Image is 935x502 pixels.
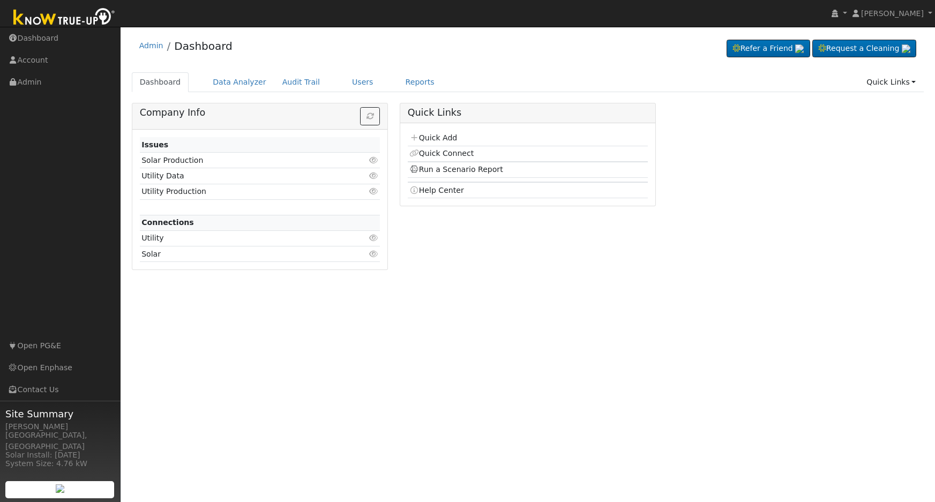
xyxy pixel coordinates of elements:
div: System Size: 4.76 kW [5,458,115,469]
td: Solar [140,246,341,262]
a: Admin [139,41,163,50]
i: Click to view [369,172,378,179]
td: Solar Production [140,153,341,168]
a: Help Center [409,186,464,194]
h5: Company Info [140,107,380,118]
a: Run a Scenario Report [409,165,503,174]
span: [PERSON_NAME] [861,9,924,18]
img: Know True-Up [8,6,121,30]
span: Site Summary [5,407,115,421]
div: [PERSON_NAME] [5,421,115,432]
a: Dashboard [174,40,233,53]
a: Refer a Friend [727,40,810,58]
a: Data Analyzer [205,72,274,92]
i: Click to view [369,234,378,242]
td: Utility Data [140,168,341,184]
img: retrieve [56,484,64,493]
a: Reports [398,72,443,92]
img: retrieve [902,44,910,53]
a: Request a Cleaning [812,40,916,58]
a: Users [344,72,382,92]
h5: Quick Links [408,107,648,118]
a: Quick Links [858,72,924,92]
i: Click to view [369,156,378,164]
div: Solar Install: [DATE] [5,449,115,461]
td: Utility Production [140,184,341,199]
a: Dashboard [132,72,189,92]
td: Utility [140,230,341,246]
i: Click to view [369,188,378,195]
strong: Connections [141,218,194,227]
i: Click to view [369,250,378,258]
a: Quick Connect [409,149,474,158]
a: Audit Trail [274,72,328,92]
div: [GEOGRAPHIC_DATA], [GEOGRAPHIC_DATA] [5,430,115,452]
a: Quick Add [409,133,457,142]
strong: Issues [141,140,168,149]
img: retrieve [795,44,804,53]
